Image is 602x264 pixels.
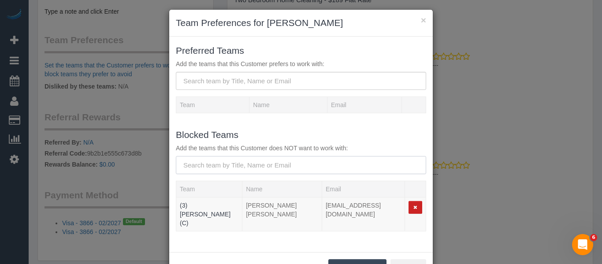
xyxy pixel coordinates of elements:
th: Email [322,181,405,197]
span: 6 [590,234,597,241]
button: × [421,15,426,25]
th: Team [176,181,242,197]
th: Email [327,97,401,113]
p: Add the teams that this Customer prefers to work with: [176,59,426,68]
p: Add the teams that this Customer does NOT want to work with: [176,144,426,152]
th: Name [242,181,322,197]
iframe: Intercom live chat [572,234,593,255]
td: Name [242,197,322,231]
td: Email [322,197,405,231]
input: Search team by Title, Name or Email [176,72,426,90]
input: Search team by Title, Name or Email [176,156,426,174]
th: Team [176,97,249,113]
th: Name [249,97,327,113]
h3: Team Preferences for [PERSON_NAME] [176,16,426,30]
td: Team [176,197,242,231]
h3: Preferred Teams [176,45,426,56]
h3: Blocked Teams [176,130,426,140]
a: (3) [PERSON_NAME] (C) [180,202,230,227]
